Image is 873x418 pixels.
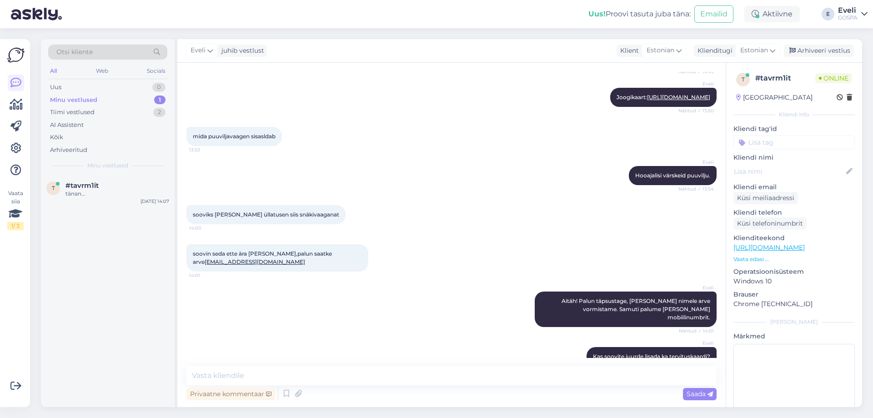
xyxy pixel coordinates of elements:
div: Klienditugi [694,46,733,55]
div: Küsi telefoninumbrit [733,217,807,230]
span: Joogikaart: [617,94,710,101]
span: Kas soovite juurde lisada ka tervituskaardi? [593,353,710,360]
a: [EMAIL_ADDRESS][DOMAIN_NAME] [205,258,305,265]
div: Uus [50,83,61,92]
p: Kliendi tag'id [733,124,855,134]
div: 1 [154,96,166,105]
div: Eveli [838,7,858,14]
p: Klienditeekond [733,233,855,243]
b: Uus! [588,10,606,18]
span: Eveli [680,284,714,291]
div: juhib vestlust [218,46,264,55]
span: 14:00 [189,225,223,232]
div: Web [94,65,110,77]
input: Lisa nimi [734,166,844,176]
div: AI Assistent [50,121,84,130]
span: Otsi kliente [56,47,93,57]
span: Saada [687,390,713,398]
span: t [52,185,55,191]
div: Arhiveeri vestlus [784,45,854,57]
span: Nähtud ✓ 13:49 [678,68,714,75]
span: Hooajalisi värskeid puuvilju. [635,172,710,179]
div: Küsi meiliaadressi [733,192,798,204]
a: [URL][DOMAIN_NAME] [647,94,710,101]
div: # tavrm1it [755,73,815,84]
span: mida puuviljavaagen sisasldab [193,133,276,140]
span: Online [815,73,852,83]
span: sooviks [PERSON_NAME] üllatusen siis snäkivaaganat [193,211,339,218]
span: Estonian [740,45,768,55]
div: Minu vestlused [50,96,97,105]
p: Windows 10 [733,277,855,286]
a: EveliGOSPA [838,7,868,21]
div: Privaatne kommentaar [186,388,275,400]
div: All [48,65,59,77]
p: Kliendi telefon [733,208,855,217]
span: t [742,76,745,83]
div: Arhiveeritud [50,146,87,155]
div: Vaata siia [7,189,24,230]
button: Emailid [694,5,733,23]
div: 2 [153,108,166,117]
div: [DATE] 14:07 [140,198,169,205]
p: Kliendi nimi [733,153,855,162]
p: Chrome [TECHNICAL_ID] [733,299,855,309]
span: Eveli [680,340,714,347]
span: #tavrm1it [65,181,99,190]
span: Eveli [680,159,714,166]
div: tänan... [65,190,169,198]
div: E [822,8,834,20]
div: Klient [617,46,639,55]
div: [PERSON_NAME] [733,318,855,326]
p: Märkmed [733,332,855,341]
a: [URL][DOMAIN_NAME] [733,243,805,252]
span: Eveli [191,45,206,55]
span: Eveli [680,81,714,87]
p: Brauser [733,290,855,299]
p: Operatsioonisüsteem [733,267,855,277]
p: Vaata edasi ... [733,255,855,263]
div: Aktiivne [744,6,800,22]
div: Proovi tasuta juba täna: [588,9,691,20]
div: [GEOGRAPHIC_DATA] [736,93,813,102]
div: Socials [145,65,167,77]
span: soovin seda ette ära [PERSON_NAME],palun saatke arve [193,250,333,265]
span: Nähtud ✓ 13:50 [678,107,714,114]
div: Tiimi vestlused [50,108,95,117]
p: Kliendi email [733,182,855,192]
span: Estonian [647,45,674,55]
div: GOSPA [838,14,858,21]
span: Aitäh! Palun täpsustage, [PERSON_NAME] nimele arve vormistame. Samuti palume [PERSON_NAME] mobiil... [562,297,712,321]
input: Lisa tag [733,136,855,149]
div: 1 / 3 [7,222,24,230]
span: 13:53 [189,146,223,153]
div: Kõik [50,133,63,142]
span: Nähtud ✓ 13:54 [678,186,714,192]
span: Nähtud ✓ 14:01 [679,327,714,334]
span: 14:01 [189,272,223,279]
img: Askly Logo [7,46,25,64]
span: Minu vestlused [87,161,128,170]
div: 0 [152,83,166,92]
div: Kliendi info [733,111,855,119]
